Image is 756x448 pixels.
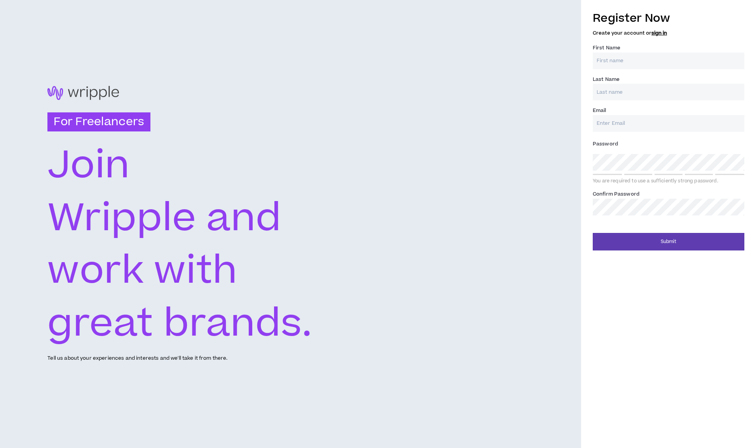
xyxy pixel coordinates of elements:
[593,115,744,132] input: Enter Email
[47,191,281,246] text: Wripple and
[47,355,227,362] p: Tell us about your experiences and interests and we'll take it from there.
[593,52,744,69] input: First name
[593,178,744,184] div: You are required to use a sufficiently strong password.
[593,42,620,54] label: First Name
[47,243,239,298] text: work with
[47,296,312,351] text: great brands.
[593,10,744,26] h3: Register Now
[47,112,150,132] h3: For Freelancers
[593,104,606,117] label: Email
[593,188,639,200] label: Confirm Password
[47,138,130,193] text: Join
[651,30,667,37] a: sign in
[593,73,620,86] label: Last Name
[593,140,618,147] span: Password
[593,30,744,36] h5: Create your account or
[593,233,744,250] button: Submit
[593,84,744,100] input: Last name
